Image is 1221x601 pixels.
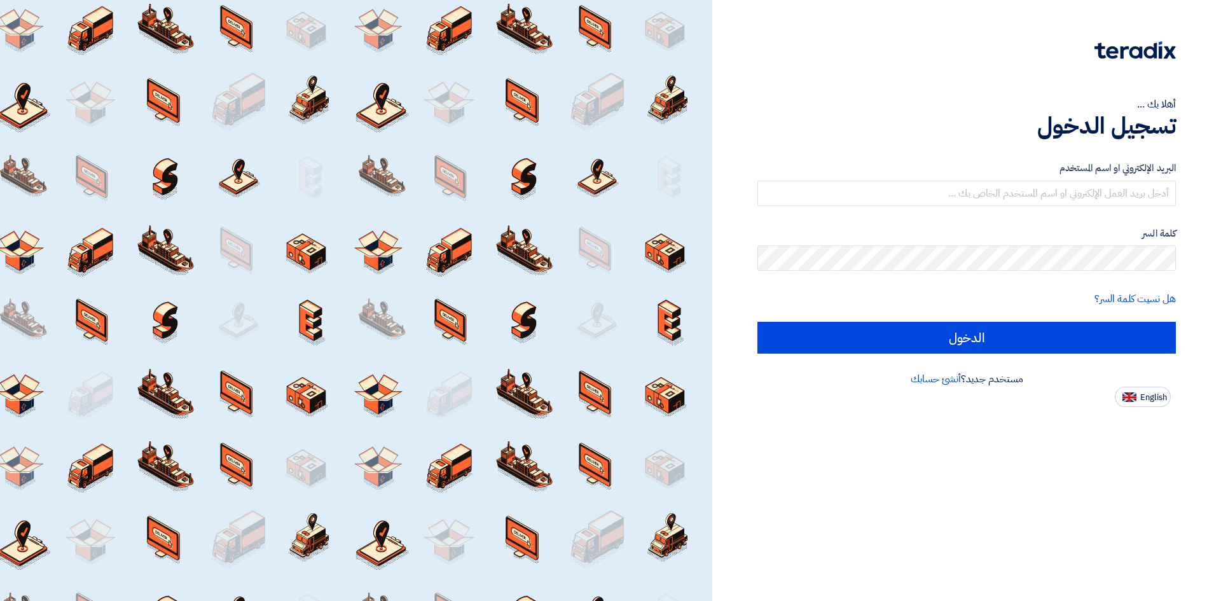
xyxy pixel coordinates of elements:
div: مستخدم جديد؟ [757,371,1176,387]
input: الدخول [757,322,1176,354]
h1: تسجيل الدخول [757,112,1176,140]
div: أهلا بك ... [757,97,1176,112]
img: Teradix logo [1094,41,1176,59]
label: كلمة السر [757,226,1176,241]
a: هل نسيت كلمة السر؟ [1094,291,1176,307]
img: en-US.png [1122,392,1136,402]
span: English [1140,393,1167,402]
input: أدخل بريد العمل الإلكتروني او اسم المستخدم الخاص بك ... [757,181,1176,206]
a: أنشئ حسابك [911,371,961,387]
button: English [1115,387,1171,407]
label: البريد الإلكتروني او اسم المستخدم [757,161,1176,176]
